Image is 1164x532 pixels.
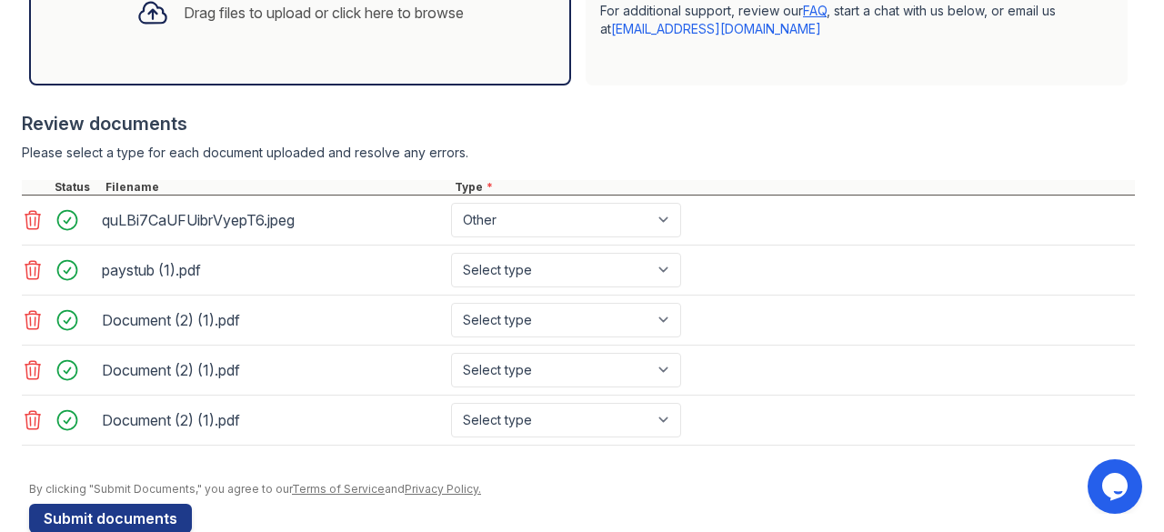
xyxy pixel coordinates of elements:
[1088,459,1146,514] iframe: chat widget
[451,180,1135,195] div: Type
[600,2,1113,38] p: For additional support, review our , start a chat with us below, or email us at
[102,306,444,335] div: Document (2) (1).pdf
[405,482,481,496] a: Privacy Policy.
[102,406,444,435] div: Document (2) (1).pdf
[102,356,444,385] div: Document (2) (1).pdf
[184,2,464,24] div: Drag files to upload or click here to browse
[102,206,444,235] div: quLBi7CaUFUibrVyepT6.jpeg
[22,111,1135,136] div: Review documents
[611,21,821,36] a: [EMAIL_ADDRESS][DOMAIN_NAME]
[29,482,1135,497] div: By clicking "Submit Documents," you agree to our and
[102,256,444,285] div: paystub (1).pdf
[51,180,102,195] div: Status
[803,3,827,18] a: FAQ
[22,144,1135,162] div: Please select a type for each document uploaded and resolve any errors.
[292,482,385,496] a: Terms of Service
[102,180,451,195] div: Filename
